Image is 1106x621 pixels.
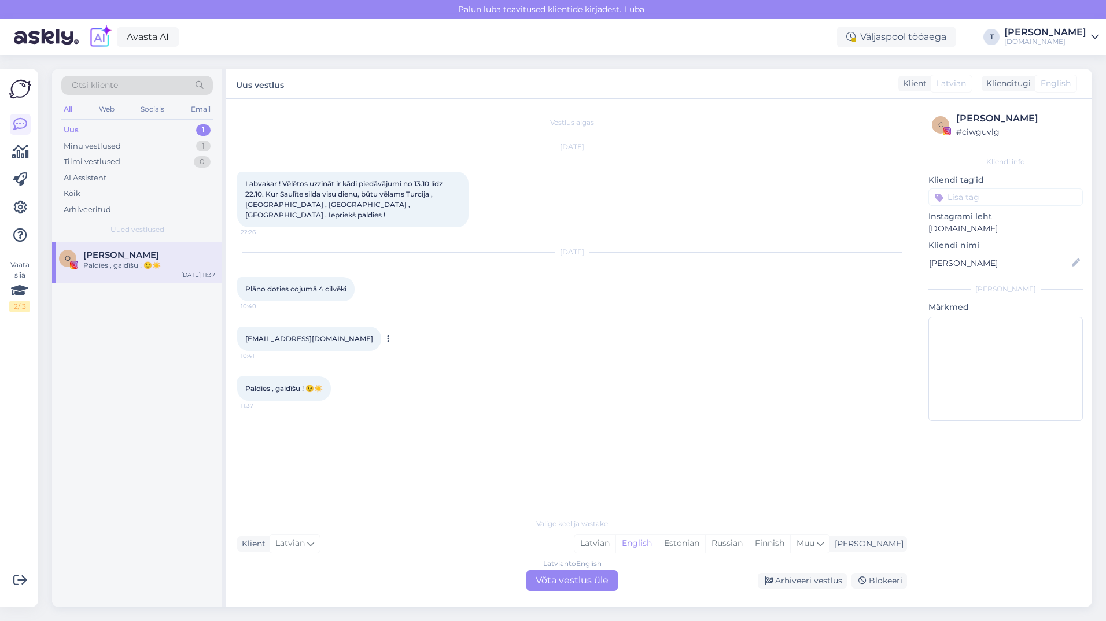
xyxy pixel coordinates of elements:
div: Blokeeri [851,573,907,589]
div: 1 [196,141,211,152]
p: Kliendi tag'id [928,174,1083,186]
div: [DATE] 11:37 [181,271,215,279]
div: Web [97,102,117,117]
div: Võta vestlus üle [526,570,618,591]
div: Uus [64,124,79,136]
p: Instagrami leht [928,210,1083,223]
span: 11:37 [241,401,284,410]
div: T [983,29,1000,45]
div: Latvian [574,535,615,552]
div: Arhiveeri vestlus [758,573,847,589]
div: [PERSON_NAME] [956,112,1079,125]
span: Latvian [275,537,305,550]
div: 2 / 3 [9,301,30,312]
div: Kõik [64,188,80,199]
p: Kliendi nimi [928,239,1083,252]
div: Klient [237,538,266,550]
span: Luba [621,4,648,14]
span: 10:41 [241,352,284,360]
span: Plāno doties cojumā 4 cilvēki [245,284,346,293]
span: English [1041,77,1071,90]
a: Avasta AI [117,27,179,47]
img: explore-ai [88,25,112,49]
input: Lisa nimi [929,257,1070,269]
span: Latvian [937,77,966,90]
div: [DATE] [237,247,907,257]
span: Olya Rogova [83,250,159,260]
div: Vaata siia [9,260,30,312]
span: O [65,254,71,263]
div: Klient [898,77,927,90]
div: 0 [194,156,211,168]
a: [PERSON_NAME][DOMAIN_NAME] [1004,28,1099,46]
input: Lisa tag [928,188,1083,206]
p: Märkmed [928,301,1083,313]
div: Väljaspool tööaega [837,27,956,47]
p: [DOMAIN_NAME] [928,223,1083,235]
div: All [61,102,75,117]
span: 10:40 [241,302,284,310]
div: Paldies , gaidīšu ! 😉☀️ [83,260,215,271]
div: Email [189,102,213,117]
span: Paldies , gaidīšu ! 😉☀️ [245,384,323,393]
div: [PERSON_NAME] [830,538,904,550]
div: English [615,535,658,552]
img: Askly Logo [9,78,31,100]
div: Minu vestlused [64,141,121,152]
span: Otsi kliente [72,79,118,91]
a: [EMAIL_ADDRESS][DOMAIN_NAME] [245,334,373,343]
span: Uued vestlused [110,224,164,235]
div: [DATE] [237,142,907,152]
span: c [938,120,943,129]
div: [PERSON_NAME] [928,284,1083,294]
span: 22:26 [241,228,284,236]
span: Muu [797,538,814,548]
div: [DOMAIN_NAME] [1004,37,1086,46]
div: Russian [705,535,749,552]
div: AI Assistent [64,172,106,184]
div: Latvian to English [543,559,602,569]
div: Finnish [749,535,790,552]
div: 1 [196,124,211,136]
div: Socials [138,102,167,117]
div: # ciwguvlg [956,125,1079,138]
div: Kliendi info [928,157,1083,167]
div: Vestlus algas [237,117,907,128]
div: Estonian [658,535,705,552]
div: Tiimi vestlused [64,156,120,168]
label: Uus vestlus [236,76,284,91]
span: Labvakar ! Vēlētos uzzināt ir kādi piedāvājumi no 13.10 līdz 22.10. Kur Saulīte silda visu dienu,... [245,179,444,219]
div: Arhiveeritud [64,204,111,216]
div: [PERSON_NAME] [1004,28,1086,37]
div: Valige keel ja vastake [237,519,907,529]
div: Klienditugi [982,77,1031,90]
